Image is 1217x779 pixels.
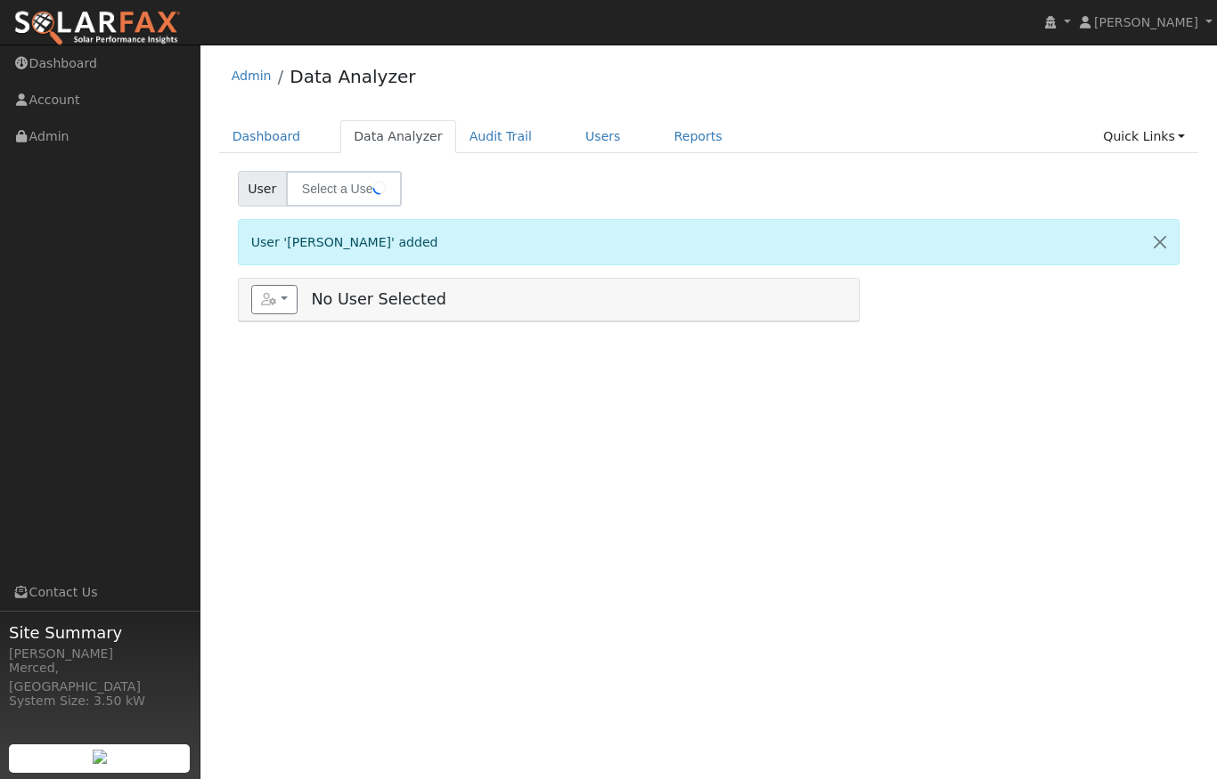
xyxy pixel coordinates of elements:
[286,171,402,207] input: Select a User
[661,120,736,153] a: Reports
[13,10,181,47] img: SolarFax
[572,120,634,153] a: Users
[1141,220,1179,264] button: Close
[9,621,191,645] span: Site Summary
[93,750,107,764] img: retrieve
[9,659,191,696] div: Merced, [GEOGRAPHIC_DATA]
[1094,15,1198,29] span: [PERSON_NAME]
[1090,120,1198,153] a: Quick Links
[251,235,438,249] span: User '[PERSON_NAME]' added
[9,692,191,710] div: System Size: 3.50 kW
[238,171,287,207] span: User
[456,120,545,153] a: Audit Trail
[340,120,456,153] a: Data Analyzer
[290,66,415,87] a: Data Analyzer
[219,120,314,153] a: Dashboard
[232,69,272,83] a: Admin
[251,285,846,315] h5: No User Selected
[9,645,191,663] div: [PERSON_NAME]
